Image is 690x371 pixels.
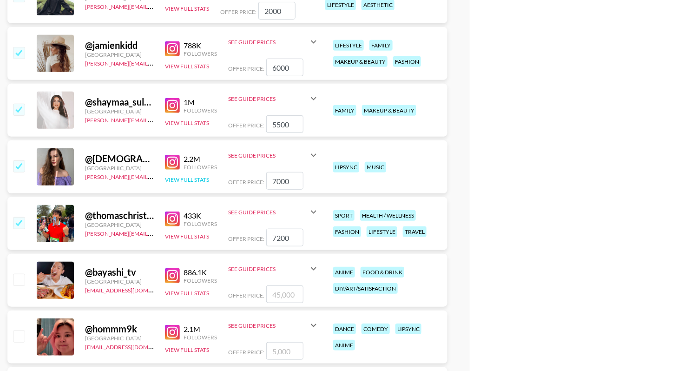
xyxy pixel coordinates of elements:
[228,209,308,216] div: See Guide Prices
[228,235,264,242] span: Offer Price:
[85,285,178,294] a: [EMAIL_ADDRESS][DOMAIN_NAME]
[85,172,223,180] a: [PERSON_NAME][EMAIL_ADDRESS][DOMAIN_NAME]
[228,65,264,72] span: Offer Price:
[85,323,154,335] div: @ hommm9k
[85,342,178,351] a: [EMAIL_ADDRESS][DOMAIN_NAME]
[393,56,421,67] div: fashion
[85,278,154,285] div: [GEOGRAPHIC_DATA]
[228,87,319,110] div: See Guide Prices
[333,56,388,67] div: makeup & beauty
[333,267,355,278] div: anime
[85,153,154,165] div: @ [DEMOGRAPHIC_DATA]
[85,266,154,278] div: @ bayashi_tv
[228,292,264,299] span: Offer Price:
[85,221,154,228] div: [GEOGRAPHIC_DATA]
[85,108,154,115] div: [GEOGRAPHIC_DATA]
[165,155,180,170] img: Instagram
[165,233,209,240] button: View Full Stats
[184,325,217,334] div: 2.1M
[362,105,416,116] div: makeup & beauty
[361,324,390,334] div: comedy
[184,107,217,114] div: Followers
[184,334,217,341] div: Followers
[228,349,264,356] span: Offer Price:
[165,325,180,340] img: Instagram
[228,322,308,329] div: See Guide Prices
[266,59,303,76] input: 6,000
[85,335,154,342] div: [GEOGRAPHIC_DATA]
[333,210,355,221] div: sport
[361,267,404,278] div: food & drink
[228,144,319,166] div: See Guide Prices
[85,228,223,237] a: [PERSON_NAME][EMAIL_ADDRESS][DOMAIN_NAME]
[333,340,355,351] div: anime
[228,39,308,46] div: See Guide Prices
[333,162,359,172] div: lipsync
[184,164,217,171] div: Followers
[228,201,319,223] div: See Guide Prices
[228,122,264,129] span: Offer Price:
[165,98,180,113] img: Instagram
[258,2,296,20] input: 2,000
[85,165,154,172] div: [GEOGRAPHIC_DATA]
[165,63,209,70] button: View Full Stats
[184,98,217,107] div: 1M
[333,105,356,116] div: family
[395,324,421,334] div: lipsync
[333,40,364,51] div: lifestyle
[165,41,180,56] img: Instagram
[85,51,154,58] div: [GEOGRAPHIC_DATA]
[228,314,319,337] div: See Guide Prices
[266,342,303,360] input: 5,000
[367,226,397,237] div: lifestyle
[333,226,361,237] div: fashion
[85,1,223,10] a: [PERSON_NAME][EMAIL_ADDRESS][DOMAIN_NAME]
[85,210,154,221] div: @ thomaschristiaenss
[85,115,223,124] a: [PERSON_NAME][EMAIL_ADDRESS][DOMAIN_NAME]
[165,290,209,297] button: View Full Stats
[184,277,217,284] div: Followers
[266,285,303,303] input: 45,000
[333,283,398,294] div: diy/art/satisfaction
[228,152,308,159] div: See Guide Prices
[184,211,217,220] div: 433K
[85,58,223,67] a: [PERSON_NAME][EMAIL_ADDRESS][DOMAIN_NAME]
[228,95,308,102] div: See Guide Prices
[165,5,209,12] button: View Full Stats
[184,41,217,50] div: 788K
[228,31,319,53] div: See Guide Prices
[85,40,154,51] div: @ jamienkidd
[165,268,180,283] img: Instagram
[228,265,308,272] div: See Guide Prices
[184,268,217,277] div: 886.1K
[165,176,209,183] button: View Full Stats
[365,162,386,172] div: music
[184,50,217,57] div: Followers
[165,119,209,126] button: View Full Stats
[403,226,427,237] div: travel
[333,324,356,334] div: dance
[220,8,256,15] span: Offer Price:
[369,40,393,51] div: family
[184,220,217,227] div: Followers
[165,346,209,353] button: View Full Stats
[266,172,303,190] input: 7,000
[360,210,416,221] div: health / wellness
[85,96,154,108] div: @ shaymaa_sulaiman
[266,229,303,246] input: 3,600
[228,179,264,185] span: Offer Price:
[228,258,319,280] div: See Guide Prices
[165,212,180,226] img: Instagram
[266,115,303,133] input: 5,500
[184,154,217,164] div: 2.2M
